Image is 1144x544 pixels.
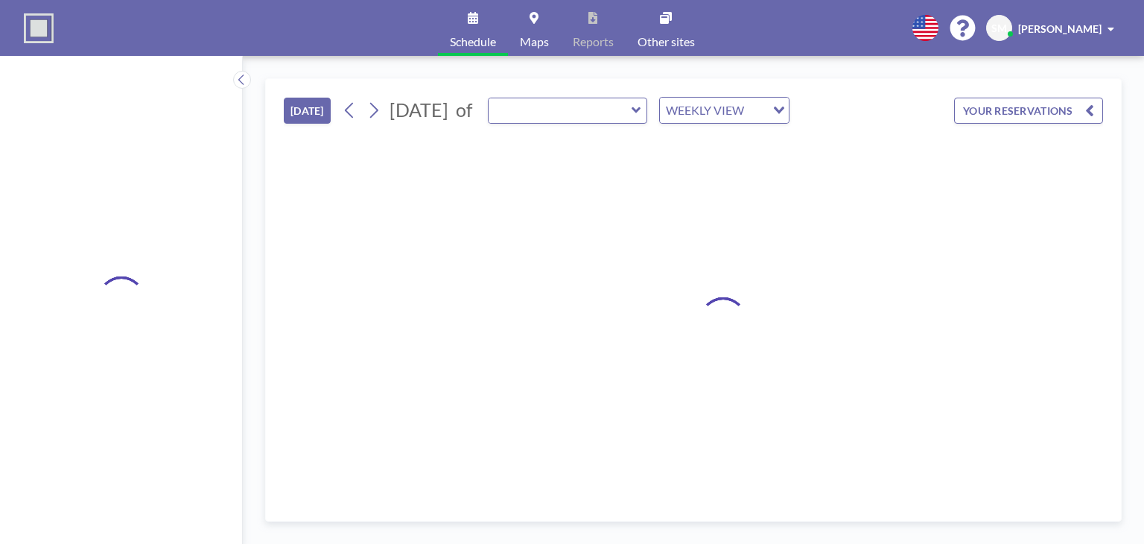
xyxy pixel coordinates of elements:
button: YOUR RESERVATIONS [954,98,1103,124]
span: Other sites [638,36,695,48]
span: [PERSON_NAME] [1018,22,1102,35]
span: of [456,98,472,121]
img: organization-logo [24,13,54,43]
button: [DATE] [284,98,331,124]
span: [DATE] [390,98,448,121]
div: Search for option [660,98,789,123]
input: Search for option [749,101,764,120]
span: Schedule [450,36,496,48]
span: Maps [520,36,549,48]
span: SM [991,22,1007,35]
span: WEEKLY VIEW [663,101,747,120]
span: Reports [573,36,614,48]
